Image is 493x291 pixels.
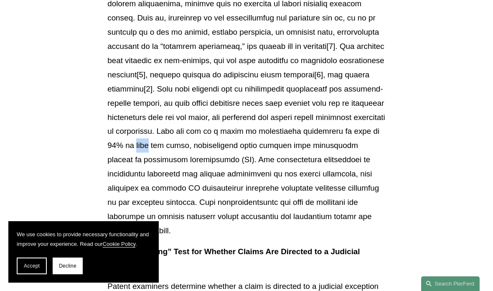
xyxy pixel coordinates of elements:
[17,258,47,274] button: Accept
[17,230,150,249] p: We use cookies to provide necessary functionality and improve your experience. Read our .
[107,247,362,270] strong: The “Two Prong” Test for Whether Claims Are Directed to a Judicial Exception
[24,263,40,269] span: Accept
[421,276,480,291] a: Search this site
[59,263,76,269] span: Decline
[53,258,83,274] button: Decline
[8,221,159,283] section: Cookie banner
[103,241,136,247] a: Cookie Policy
